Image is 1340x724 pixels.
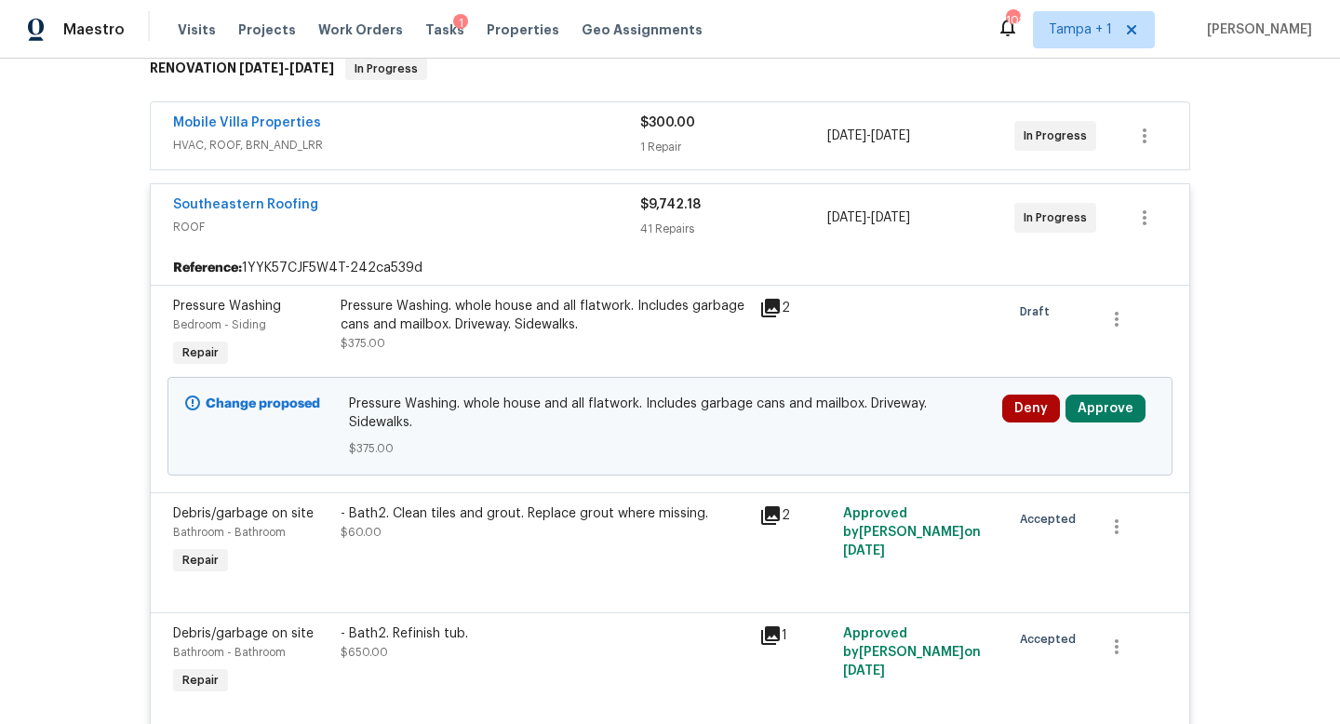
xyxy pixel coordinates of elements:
span: Projects [238,20,296,39]
span: Debris/garbage on site [173,627,314,640]
span: Bedroom - Siding [173,319,266,330]
span: In Progress [1024,127,1094,145]
span: Pressure Washing [173,300,281,313]
span: [PERSON_NAME] [1199,20,1312,39]
div: 1 Repair [640,138,827,156]
a: Mobile Villa Properties [173,116,321,129]
span: $375.00 [349,439,992,458]
div: Pressure Washing. whole house and all flatwork. Includes garbage cans and mailbox. Driveway. Side... [341,297,748,334]
span: HVAC, ROOF, BRN_AND_LRR [173,136,640,154]
span: [DATE] [843,544,885,557]
span: [DATE] [843,664,885,677]
span: $375.00 [341,338,385,349]
span: ROOF [173,218,640,236]
span: [DATE] [289,61,334,74]
span: Bathroom - Bathroom [173,527,286,538]
span: Draft [1020,302,1057,321]
div: 102 [1006,11,1019,30]
span: In Progress [347,60,425,78]
span: Debris/garbage on site [173,507,314,520]
div: 1 [453,14,468,33]
span: $300.00 [640,116,695,129]
span: Work Orders [318,20,403,39]
span: Tasks [425,23,464,36]
span: $60.00 [341,527,382,538]
b: Change proposed [206,397,320,410]
button: Approve [1065,395,1146,422]
span: [DATE] [827,129,866,142]
span: - [827,208,910,227]
span: Tampa + 1 [1049,20,1112,39]
div: 2 [759,504,832,527]
span: Bathroom - Bathroom [173,647,286,658]
span: Geo Assignments [582,20,703,39]
span: Pressure Washing. whole house and all flatwork. Includes garbage cans and mailbox. Driveway. Side... [349,395,992,432]
div: 1 [759,624,832,647]
h6: RENOVATION [150,58,334,80]
span: Approved by [PERSON_NAME] on [843,507,981,557]
span: Visits [178,20,216,39]
div: - Bath2. Refinish tub. [341,624,748,643]
span: - [239,61,334,74]
span: [DATE] [871,129,910,142]
span: [DATE] [239,61,284,74]
b: Reference: [173,259,242,277]
span: - [827,127,910,145]
button: Deny [1002,395,1060,422]
span: Repair [175,343,226,362]
div: 2 [759,297,832,319]
a: Southeastern Roofing [173,198,318,211]
span: [DATE] [871,211,910,224]
span: $9,742.18 [640,198,701,211]
span: In Progress [1024,208,1094,227]
span: [DATE] [827,211,866,224]
div: RENOVATION [DATE]-[DATE]In Progress [144,39,1196,99]
span: Repair [175,551,226,570]
div: 1YYK57CJF5W4T-242ca539d [151,251,1189,285]
span: Repair [175,671,226,690]
span: Accepted [1020,510,1083,529]
div: - Bath2. Clean tiles and grout. Replace grout where missing. [341,504,748,523]
span: Properties [487,20,559,39]
span: $650.00 [341,647,388,658]
span: Approved by [PERSON_NAME] on [843,627,981,677]
div: 41 Repairs [640,220,827,238]
span: Maestro [63,20,125,39]
span: Accepted [1020,630,1083,649]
